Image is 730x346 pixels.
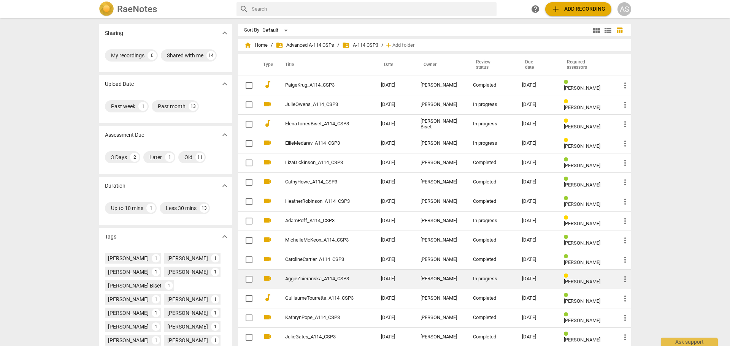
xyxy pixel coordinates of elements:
div: [DATE] [522,276,552,282]
td: [DATE] [375,308,414,327]
a: PaigeKrug_A114_CSP3 [285,82,354,88]
span: more_vert [620,120,630,129]
div: In progress [473,102,510,107]
span: [PERSON_NAME] [564,201,600,207]
span: Review status: in progress [564,99,571,104]
a: LizaDickinson_A114_CSP3 [285,160,354,166]
div: [PERSON_NAME] [421,276,461,282]
div: Completed [473,179,510,185]
span: videocam [263,158,272,167]
div: Completed [473,257,510,262]
span: expand_more [220,130,229,139]
span: search [240,5,249,14]
div: 13 [200,204,209,213]
div: 1 [152,254,160,262]
div: Completed [473,199,510,204]
div: [PERSON_NAME] [167,323,208,330]
div: In progress [473,218,510,224]
span: folder_shared [276,41,283,49]
span: Review status: completed [564,312,571,318]
p: Assessment Due [105,131,144,139]
p: Duration [105,182,125,190]
input: Search [252,3,494,15]
span: [PERSON_NAME] [564,298,600,304]
td: [DATE] [375,269,414,289]
span: [PERSON_NAME] [564,143,600,149]
span: [PERSON_NAME] [564,318,600,323]
td: [DATE] [375,76,414,95]
span: Home [244,41,268,49]
div: [DATE] [522,179,552,185]
span: Review status: completed [564,292,571,298]
div: 11 [195,153,205,162]
span: more_vert [620,294,630,303]
span: [PERSON_NAME] [564,182,600,188]
span: Review status: completed [564,331,571,337]
span: add [551,5,560,14]
span: videocam [263,196,272,205]
span: Add folder [392,43,414,48]
div: [PERSON_NAME] Biset [421,118,461,130]
span: view_module [592,26,601,35]
div: 1 [152,322,160,331]
span: more_vert [620,216,630,226]
div: 1 [152,336,160,344]
span: table_chart [616,27,623,34]
div: 13 [189,102,198,111]
div: In progress [473,121,510,127]
div: 2 [130,153,139,162]
button: Show more [219,27,230,39]
span: [PERSON_NAME] [564,259,600,265]
td: [DATE] [375,289,414,308]
span: more_vert [620,255,630,264]
span: audiotrack [263,119,272,128]
div: Past month [158,103,186,110]
div: Default [262,24,290,36]
th: Title [276,54,375,76]
span: Review status: completed [564,79,571,85]
div: [DATE] [522,315,552,321]
span: [PERSON_NAME] [564,221,600,226]
p: Sharing [105,29,123,37]
span: Review status: completed [564,157,571,163]
span: Review status: completed [564,176,571,182]
span: videocam [263,254,272,264]
button: Tile view [591,25,602,36]
span: Review status: in progress [564,273,571,279]
a: LogoRaeNotes [99,2,230,17]
div: [PERSON_NAME] [421,141,461,146]
span: videocam [263,332,272,341]
span: [PERSON_NAME] [564,163,600,168]
span: Review status: in progress [564,118,571,124]
a: JulieGates_A114_CSP3 [285,334,354,340]
td: [DATE] [375,192,414,211]
div: [PERSON_NAME] [167,268,208,276]
div: [PERSON_NAME] [167,309,208,317]
div: [DATE] [522,141,552,146]
div: [PERSON_NAME] [421,218,461,224]
div: [PERSON_NAME] [108,295,149,303]
span: videocam [263,100,272,109]
a: JulieOwens_A114_CSP3 [285,102,354,107]
span: [PERSON_NAME] [564,85,600,91]
div: 1 [152,295,160,303]
div: [PERSON_NAME] [421,237,461,243]
div: Less 30 mins [166,204,197,212]
th: Required assessors [558,54,614,76]
div: 1 [165,281,173,290]
div: [PERSON_NAME] [421,295,461,301]
div: Completed [473,160,510,166]
div: [DATE] [522,237,552,243]
button: Table view [614,25,625,36]
span: home [244,41,252,49]
div: AS [617,2,631,16]
div: 1 [138,102,148,111]
span: more_vert [620,158,630,167]
button: Show more [219,180,230,191]
span: Review status: in progress [564,137,571,143]
td: [DATE] [375,134,414,153]
div: [PERSON_NAME] [421,315,461,321]
div: Sort By [244,27,259,33]
div: 1 [211,336,219,344]
span: audiotrack [263,293,272,302]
